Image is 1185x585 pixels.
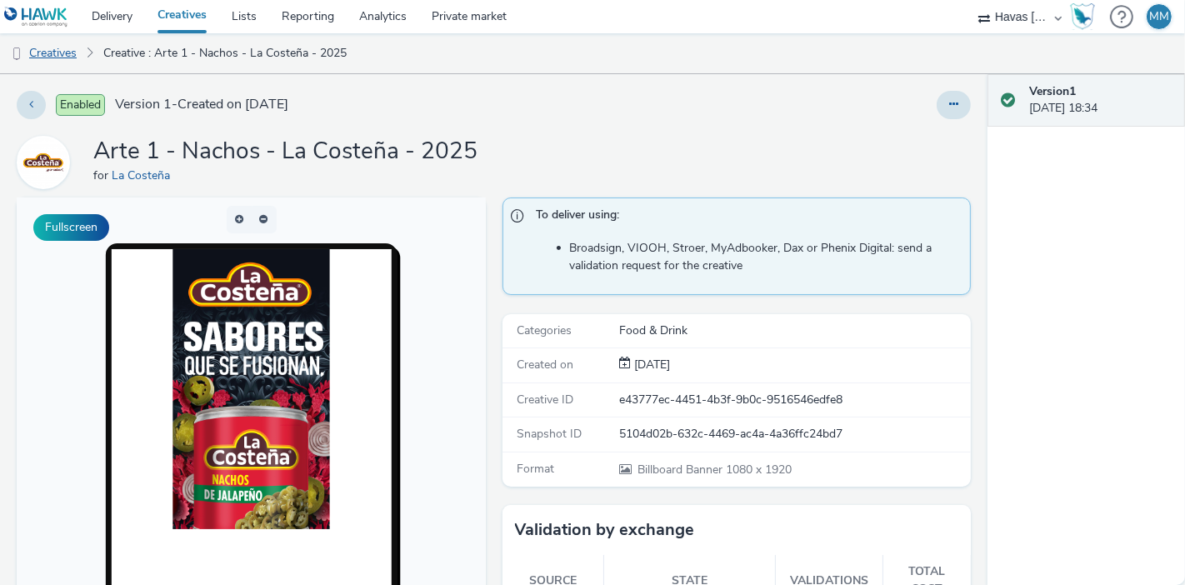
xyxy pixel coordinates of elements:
strong: Version 1 [1029,83,1076,99]
h1: Arte 1 - Nachos - La Costeña - 2025 [93,136,477,167]
div: Creation 14 October 2025, 18:34 [631,357,670,373]
button: Fullscreen [33,214,109,241]
span: 1080 x 1920 [636,462,792,477]
img: Hawk Academy [1070,3,1095,30]
span: Billboard Banner [637,462,726,477]
span: Categories [517,322,572,338]
h3: Validation by exchange [515,517,695,542]
span: Format [517,461,555,477]
a: La Costeña [17,154,77,170]
span: To deliver using: [537,207,954,228]
img: dooh [8,46,25,62]
a: Creative : Arte 1 - Nachos - La Costeña - 2025 [95,33,355,73]
span: Enabled [56,94,105,116]
img: La Costeña [19,138,67,187]
a: Hawk Academy [1070,3,1102,30]
span: for [93,167,112,183]
img: Advertisement preview [156,52,312,332]
span: Version 1 - Created on [DATE] [115,95,288,114]
div: [DATE] 18:34 [1029,83,1172,117]
div: MM [1149,4,1169,29]
div: 5104d02b-632c-4469-ac4a-4a36ffc24bd7 [619,426,969,442]
div: e43777ec-4451-4b3f-9b0c-9516546edfe8 [619,392,969,408]
span: [DATE] [631,357,670,372]
div: Food & Drink [619,322,969,339]
span: Created on [517,357,574,372]
a: La Costeña [112,167,177,183]
img: undefined Logo [4,7,68,27]
span: Creative ID [517,392,574,407]
li: Broadsign, VIOOH, Stroer, MyAdbooker, Dax or Phenix Digital: send a validation request for the cr... [570,240,962,274]
span: Snapshot ID [517,426,582,442]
